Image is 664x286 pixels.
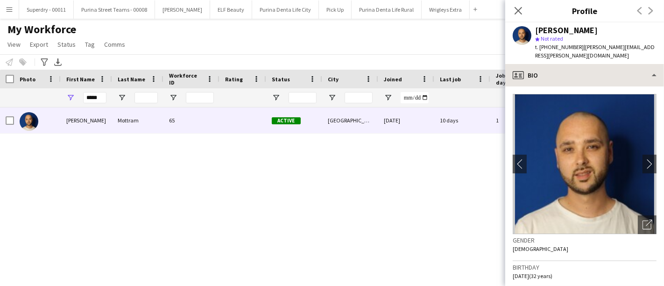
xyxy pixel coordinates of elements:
div: [PERSON_NAME] [535,26,598,35]
input: City Filter Input [345,92,373,103]
span: Rating [225,76,243,83]
h3: Birthday [513,263,657,272]
span: First Name [66,76,95,83]
button: Pick Up [319,0,352,19]
button: Wrigleys Extra [422,0,470,19]
span: Photo [20,76,35,83]
div: [GEOGRAPHIC_DATA] [322,107,378,133]
a: Tag [81,38,99,50]
h3: Gender [513,236,657,244]
a: Export [26,38,52,50]
h3: Profile [505,5,664,17]
span: Last job [440,76,461,83]
button: Open Filter Menu [118,93,126,102]
span: Status [272,76,290,83]
span: My Workforce [7,22,76,36]
div: [PERSON_NAME] [61,107,112,133]
div: 10 days [434,107,490,133]
div: Open photos pop-in [638,215,657,234]
div: Mottram [112,107,163,133]
div: 1 [490,107,551,133]
span: [DEMOGRAPHIC_DATA] [513,245,568,252]
a: Status [54,38,79,50]
a: Comms [100,38,129,50]
button: Open Filter Menu [66,93,75,102]
span: [DATE] (32 years) [513,272,552,279]
a: View [4,38,24,50]
div: [DATE] [378,107,434,133]
span: Active [272,117,301,124]
span: City [328,76,339,83]
span: Comms [104,40,125,49]
span: Tag [85,40,95,49]
button: Purina Street Teams - 00008 [74,0,155,19]
button: Open Filter Menu [272,93,280,102]
button: Open Filter Menu [169,93,177,102]
div: 65 [163,107,219,133]
button: ELF Beauty [210,0,252,19]
input: Status Filter Input [289,92,317,103]
span: t. [PHONE_NUMBER] [535,43,584,50]
img: Crew avatar or photo [513,94,657,234]
input: First Name Filter Input [83,92,106,103]
input: Last Name Filter Input [134,92,158,103]
button: Purina Denta Life City [252,0,319,19]
span: Status [57,40,76,49]
span: Export [30,40,48,49]
span: View [7,40,21,49]
button: Purina Denta Life Rural [352,0,422,19]
button: Open Filter Menu [328,93,336,102]
span: Workforce ID [169,72,203,86]
app-action-btn: Export XLSX [52,57,64,68]
img: Shaan Mottram [20,112,38,131]
button: [PERSON_NAME] [155,0,210,19]
input: Workforce ID Filter Input [186,92,214,103]
app-action-btn: Advanced filters [39,57,50,68]
span: Last Name [118,76,145,83]
span: Joined [384,76,402,83]
span: Not rated [541,35,563,42]
button: Superdry - 00011 [19,0,74,19]
button: Open Filter Menu [384,93,392,102]
span: Jobs (last 90 days) [496,72,534,86]
div: Bio [505,64,664,86]
span: | [PERSON_NAME][EMAIL_ADDRESS][PERSON_NAME][DOMAIN_NAME] [535,43,655,59]
input: Joined Filter Input [401,92,429,103]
